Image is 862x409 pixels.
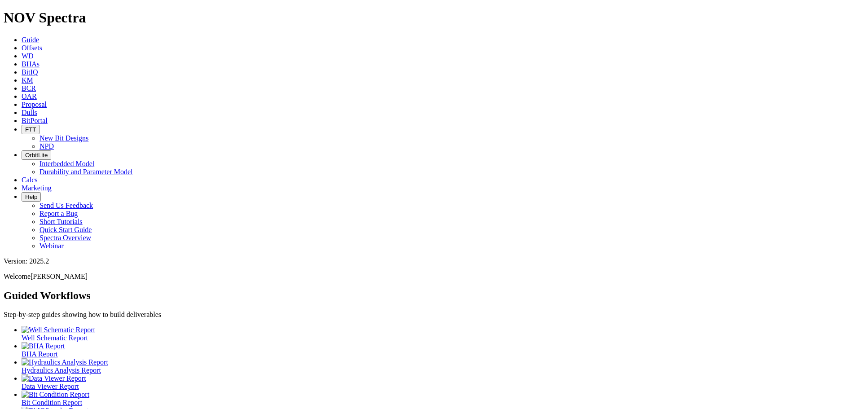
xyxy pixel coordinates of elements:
span: Well Schematic Report [22,334,88,342]
span: Data Viewer Report [22,383,79,390]
p: Welcome [4,273,858,281]
h2: Guided Workflows [4,290,858,302]
a: Webinar [40,242,64,250]
a: Bit Condition Report Bit Condition Report [22,391,858,406]
span: BHA Report [22,350,57,358]
img: Hydraulics Analysis Report [22,358,108,366]
a: BHAs [22,60,40,68]
a: Spectra Overview [40,234,91,242]
a: NPD [40,142,54,150]
div: Version: 2025.2 [4,257,858,265]
a: Quick Start Guide [40,226,92,233]
a: Data Viewer Report Data Viewer Report [22,374,858,390]
a: Short Tutorials [40,218,83,225]
a: Send Us Feedback [40,202,93,209]
a: Report a Bug [40,210,78,217]
a: Interbedded Model [40,160,94,167]
a: Dulls [22,109,37,116]
a: Marketing [22,184,52,192]
a: BCR [22,84,36,92]
a: New Bit Designs [40,134,88,142]
span: FTT [25,126,36,133]
a: Guide [22,36,39,44]
img: Bit Condition Report [22,391,89,399]
a: KM [22,76,33,84]
p: Step-by-step guides showing how to build deliverables [4,311,858,319]
span: Hydraulics Analysis Report [22,366,101,374]
a: BitPortal [22,117,48,124]
a: Durability and Parameter Model [40,168,133,176]
a: BHA Report BHA Report [22,342,858,358]
button: OrbitLite [22,150,51,160]
img: Well Schematic Report [22,326,95,334]
a: OAR [22,92,37,100]
span: Bit Condition Report [22,399,82,406]
a: WD [22,52,34,60]
span: Help [25,194,37,200]
img: Data Viewer Report [22,374,86,383]
a: BitIQ [22,68,38,76]
a: Calcs [22,176,38,184]
h1: NOV Spectra [4,9,858,26]
a: Well Schematic Report Well Schematic Report [22,326,858,342]
span: OrbitLite [25,152,48,158]
span: [PERSON_NAME] [31,273,88,280]
button: Help [22,192,41,202]
a: Hydraulics Analysis Report Hydraulics Analysis Report [22,358,858,374]
img: BHA Report [22,342,65,350]
a: Offsets [22,44,42,52]
a: Proposal [22,101,47,108]
button: FTT [22,125,40,134]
